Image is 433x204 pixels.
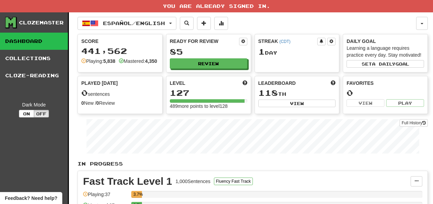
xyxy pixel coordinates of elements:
button: Seta dailygoal [347,60,424,68]
strong: 5,838 [103,58,115,64]
div: 85 [170,47,247,56]
div: th [258,89,336,98]
span: 1 [258,47,265,56]
span: Level [170,80,185,87]
div: Clozemaster [19,19,64,26]
div: Streak [258,38,318,45]
a: Full History [400,119,428,127]
button: Fluency Fast Track [214,178,253,185]
div: 3.7% [133,191,142,198]
div: 0 [347,89,424,97]
button: Review [170,58,247,69]
a: (CDT) [279,39,290,44]
div: Learning a language requires practice every day. Stay motivated! [347,45,424,58]
button: More stats [214,17,228,30]
button: View [347,99,384,107]
div: Day [258,47,336,56]
span: Score more points to level up [243,80,247,87]
button: Search sentences [180,17,194,30]
div: Daily Goal [347,38,424,45]
div: 127 [170,89,247,97]
div: Ready for Review [170,38,239,45]
strong: 4,350 [145,58,157,64]
strong: 0 [96,100,99,106]
div: New / Review [81,100,159,106]
div: 1,000 Sentences [176,178,210,185]
strong: 0 [81,100,84,106]
div: Score [81,38,159,45]
div: Playing: 37 [83,191,128,202]
span: a daily [372,61,395,66]
span: 118 [258,88,278,98]
button: Español/English [78,17,176,30]
div: sentences [81,89,159,98]
span: Open feedback widget [5,195,57,202]
span: Played [DATE] [81,80,118,87]
div: Playing: [81,58,115,65]
div: Dark Mode [5,101,63,108]
div: 441,562 [81,47,159,55]
p: In Progress [78,160,428,167]
span: This week in points, UTC [331,80,336,87]
button: Play [386,99,424,107]
div: 489 more points to level 128 [170,103,247,110]
button: Add sentence to collection [197,17,211,30]
button: Off [34,110,49,117]
div: Mastered: [119,58,157,65]
div: Favorites [347,80,424,87]
span: Español / English [103,20,165,26]
div: Fast Track Level 1 [83,176,172,186]
button: On [19,110,34,117]
span: 0 [81,88,88,98]
span: Leaderboard [258,80,296,87]
button: View [258,100,336,107]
